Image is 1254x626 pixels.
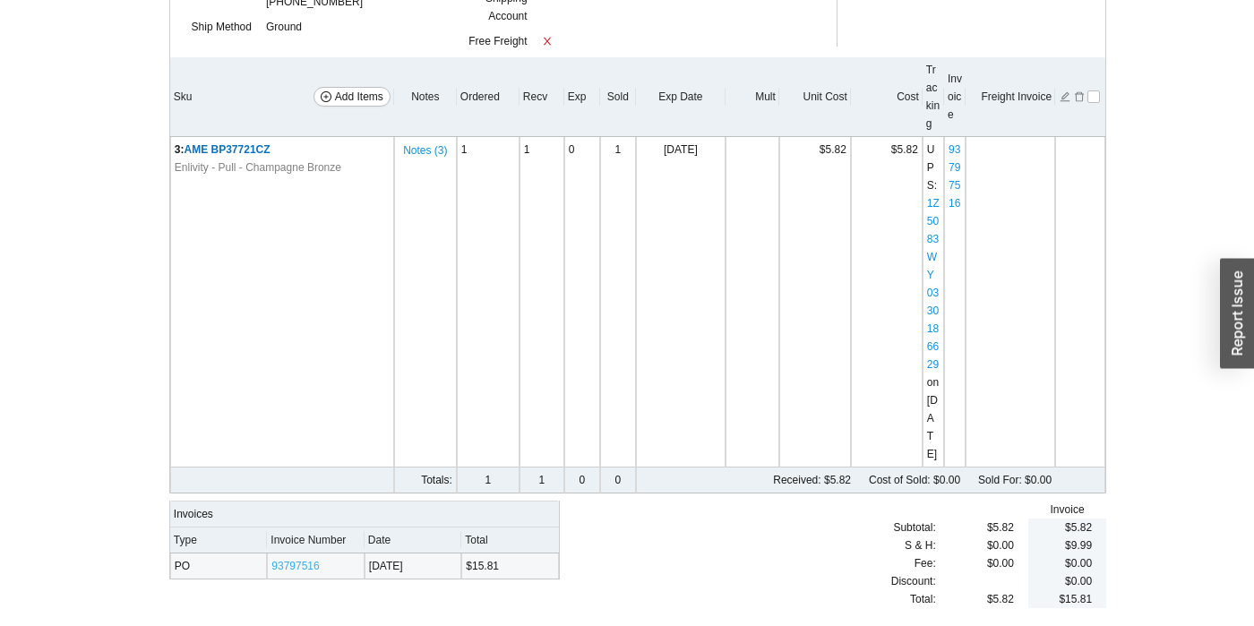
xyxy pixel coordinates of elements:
[170,501,559,527] div: Invoices
[267,527,364,553] th: Invoice Number
[468,35,527,47] span: Free Freight
[266,21,302,33] span: Ground
[564,467,600,493] td: 0
[1065,557,1092,570] span: $0.00
[600,467,636,493] td: 0
[1043,536,1092,554] div: $9.99
[457,467,520,493] td: 1
[175,159,341,176] span: Enlivity - Pull - Champagne Bronze
[457,57,520,137] th: Ordered
[915,554,936,572] span: Fee :
[978,474,1022,486] span: Sold For:
[1059,89,1071,101] button: edit
[170,553,267,579] td: PO
[726,57,779,137] th: Mult
[542,36,553,47] span: close
[779,137,851,467] td: $5.82
[905,536,936,554] span: S & H:
[636,137,726,467] td: [DATE]
[564,137,600,467] td: 0
[1043,590,1092,608] div: $15.81
[1065,575,1092,587] span: $0.00
[869,474,931,486] span: Cost of Sold:
[402,141,448,153] button: Notes (3)
[944,57,966,137] th: Invoice
[923,57,944,137] th: Tracking
[185,143,271,156] span: AME BP37721CZ
[1043,519,1092,536] div: $5.82
[403,141,447,159] span: Notes ( 3 )
[1051,501,1085,519] span: Invoice
[520,57,564,137] th: Recv
[365,553,461,579] td: [DATE]
[927,143,940,460] span: UPS : on [DATE]
[1073,89,1086,101] button: delete
[461,553,559,579] td: $15.81
[949,143,960,210] a: 93797516
[851,137,923,467] td: $5.82
[936,590,1014,608] div: $5.82
[966,57,1055,137] th: Freight Invoice
[726,467,1055,493] td: $5.82 $0.00 $0.00
[192,21,252,33] span: Ship Method
[910,590,936,608] span: Total:
[175,143,185,156] span: 3 :
[779,57,851,137] th: Unit Cost
[600,57,636,137] th: Sold
[271,560,319,572] a: 93797516
[365,527,461,553] th: Date
[421,474,452,486] span: Totals:
[394,57,457,137] th: Notes
[321,91,331,104] span: plus-circle
[524,143,530,156] span: 1
[851,57,923,137] th: Cost
[461,527,559,553] th: Total
[174,87,391,107] div: Sku
[773,474,820,486] span: Received:
[936,536,1014,554] div: $0.00
[936,519,1014,536] div: $5.82
[893,519,935,536] span: Subtotal:
[520,467,564,493] td: 1
[564,57,600,137] th: Exp
[927,197,940,371] a: 1Z5083WY0330186629
[313,87,391,107] button: plus-circleAdd Items
[170,527,267,553] th: Type
[987,554,1014,572] span: $0.00
[457,137,520,467] td: 1
[335,88,383,106] span: Add Items
[636,57,726,137] th: Exp Date
[600,137,636,467] td: 1
[891,572,936,590] span: Discount:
